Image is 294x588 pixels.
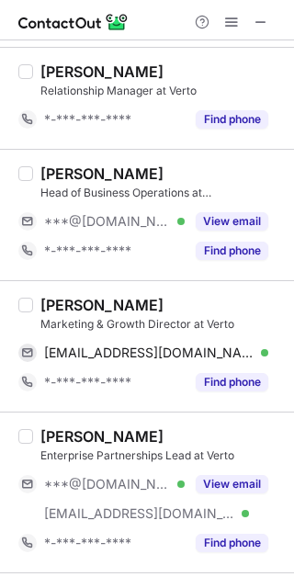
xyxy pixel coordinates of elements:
div: [PERSON_NAME] [40,62,164,81]
div: Marketing & Growth Director at Verto [40,316,283,333]
button: Reveal Button [196,373,268,391]
span: [EMAIL_ADDRESS][DOMAIN_NAME] [44,345,254,361]
button: Reveal Button [196,242,268,260]
span: ***@[DOMAIN_NAME] [44,476,171,492]
div: [PERSON_NAME] [40,296,164,314]
span: ***@[DOMAIN_NAME] [44,213,171,230]
button: Reveal Button [196,110,268,129]
span: [EMAIL_ADDRESS][DOMAIN_NAME] [44,505,235,522]
button: Reveal Button [196,534,268,552]
div: [PERSON_NAME] [40,427,164,446]
img: ContactOut v5.3.10 [18,11,129,33]
div: Relationship Manager at Verto [40,83,283,99]
div: Enterprise Partnerships Lead at Verto [40,447,283,464]
button: Reveal Button [196,475,268,493]
button: Reveal Button [196,212,268,231]
div: Head of Business Operations at [GEOGRAPHIC_DATA] [40,185,283,201]
div: [PERSON_NAME] [40,164,164,183]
